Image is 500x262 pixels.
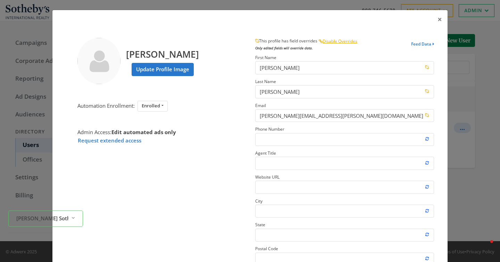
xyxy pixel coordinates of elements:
input: State [255,229,434,241]
small: Website URL [255,174,280,180]
small: City [255,198,262,204]
small: First Name [255,55,276,60]
input: Phone Number [255,133,434,146]
span: Automation Enrollment: [77,102,135,109]
span: [PERSON_NAME] Sotheby's International Realty [16,214,68,222]
button: Feed Data [411,38,434,53]
small: Postal Code [255,246,278,252]
small: Email [255,103,266,108]
button: Request extended access [77,136,142,145]
button: Enrolled [137,101,168,112]
small: Agent Title [255,150,276,156]
h3: [PERSON_NAME] [126,43,199,60]
small: Phone Number [255,126,284,132]
input: City [255,205,434,218]
input: Website URL [255,181,434,194]
span: × [437,14,442,25]
small: State [255,222,265,228]
button: Disable Overrides [318,38,358,45]
input: Last Name [255,85,434,98]
img: Shannon Eike profile [77,38,120,84]
input: First Name [255,61,434,74]
input: Email [255,109,434,122]
button: [PERSON_NAME] Sotheby's International Realty [8,211,83,227]
label: Update Profile Image [132,63,194,76]
span: Only edited fields will override data. [255,46,313,50]
iframe: Intercom live chat [476,238,493,255]
span: This profile has field overrides [255,35,318,44]
button: Close [432,10,448,29]
strong: Edit automated ads only [111,129,176,136]
small: Last Name [255,79,276,84]
span: Admin Access: [77,129,176,136]
input: Agent Title [255,157,434,170]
